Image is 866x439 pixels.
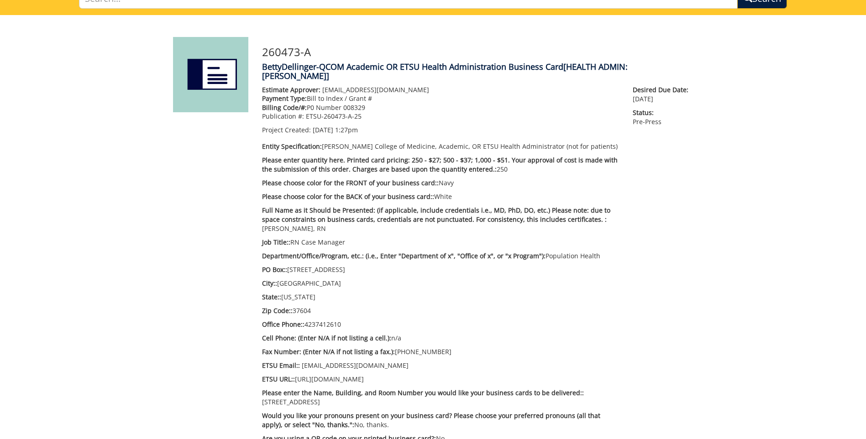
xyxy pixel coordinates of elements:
span: Please choose color for the BACK of your business card:: [262,192,434,201]
span: City:: [262,279,277,287]
p: [GEOGRAPHIC_DATA] [262,279,619,288]
span: State:: [262,293,281,301]
span: ETSU-260473-A-25 [306,112,362,120]
p: 37604 [262,306,619,315]
h3: 260473-A [262,46,693,58]
p: RN Case Manager [262,238,619,247]
span: Would you like your pronouns present on your business card? Please choose your preferred pronouns... [262,411,600,429]
p: [PHONE_NUMBER] [262,347,619,356]
p: Bill to Index / Grant # [262,94,619,103]
p: Navy [262,178,619,188]
p: White [262,192,619,201]
span: Billing Code/#: [262,103,307,112]
p: [STREET_ADDRESS] [262,265,619,274]
span: Department/Office/Program, etc.: (i.e., Enter "Department of x", "Office of x", or "x Program"): [262,251,546,260]
span: [HEALTH ADMIN: [PERSON_NAME]] [262,61,628,81]
span: Fax Number: (Enter N/A if not listing a fax.): [262,347,395,356]
span: Entity Specification: [262,142,322,151]
span: Please enter the Name, Building, and Room Number you would like your business cards to be deliver... [262,388,584,397]
p: [PERSON_NAME] College of Medicine, Academic, OR ETSU Health Administrator (not for patients) [262,142,619,151]
p: Pre-Press [633,108,693,126]
span: Please enter quantity here. Printed card pricing: 250 - $27; 500 - $37; 1,000 - $51. Your approva... [262,156,618,173]
p: n/a [262,334,619,343]
p: P0 Number 008329 [262,103,619,112]
span: Cell Phone: (Enter N/A if not listing a cell.): [262,334,391,342]
span: Estimate Approver: [262,85,320,94]
p: Population Health [262,251,619,261]
span: Please choose color for the FRONT of your business card:: [262,178,439,187]
h4: BettyDellinger-QCOM Academic OR ETSU Health Administration Business Card [262,63,693,81]
p: [STREET_ADDRESS] [262,388,619,407]
span: Full Name as it Should be Presented: (if applicable, include credentials i.e., MD, PhD, DO, etc.)... [262,206,610,224]
p: [EMAIL_ADDRESS][DOMAIN_NAME] [262,85,619,94]
span: ETSU Email:: [262,361,300,370]
p: 250 [262,156,619,174]
p: [DATE] [633,85,693,104]
p: [URL][DOMAIN_NAME] [262,375,619,384]
span: Status: [633,108,693,117]
img: Product featured image [173,37,248,112]
span: Publication #: [262,112,304,120]
span: Project Created: [262,125,311,134]
p: No, thanks. [262,411,619,429]
span: Zip Code:: [262,306,293,315]
span: PO Box:: [262,265,287,274]
p: [PERSON_NAME], RN [262,206,619,233]
p: [EMAIL_ADDRESS][DOMAIN_NAME] [262,361,619,370]
span: ETSU URL:: [262,375,295,383]
span: Job Title:: [262,238,290,246]
span: Payment Type: [262,94,307,103]
p: 4237412610 [262,320,619,329]
p: [US_STATE] [262,293,619,302]
span: Office Phone:: [262,320,304,329]
span: Desired Due Date: [633,85,693,94]
span: [DATE] 1:27pm [313,125,358,134]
